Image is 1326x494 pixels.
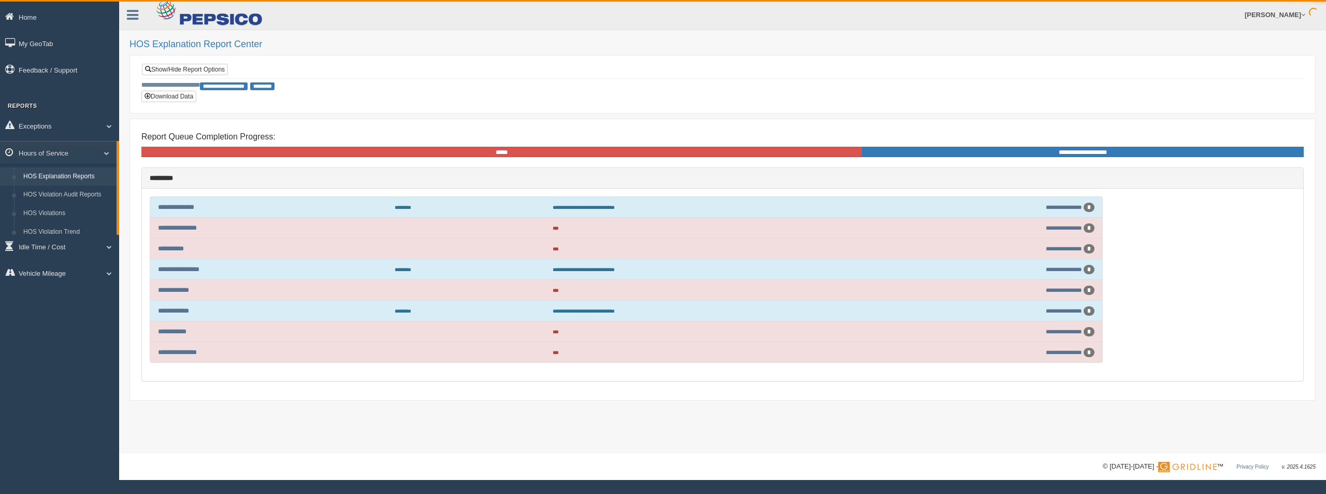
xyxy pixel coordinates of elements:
a: HOS Violations [19,204,117,223]
a: HOS Violation Trend [19,223,117,242]
a: Privacy Policy [1236,464,1269,470]
a: HOS Explanation Reports [19,167,117,186]
h2: HOS Explanation Report Center [129,39,1316,50]
span: v. 2025.4.1625 [1282,464,1316,470]
div: © [DATE]-[DATE] - ™ [1103,461,1316,472]
h4: Report Queue Completion Progress: [141,132,1304,142]
a: Show/Hide Report Options [142,64,228,75]
img: Gridline [1158,462,1217,472]
button: Download Data [141,91,196,102]
a: HOS Violation Audit Reports [19,186,117,204]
